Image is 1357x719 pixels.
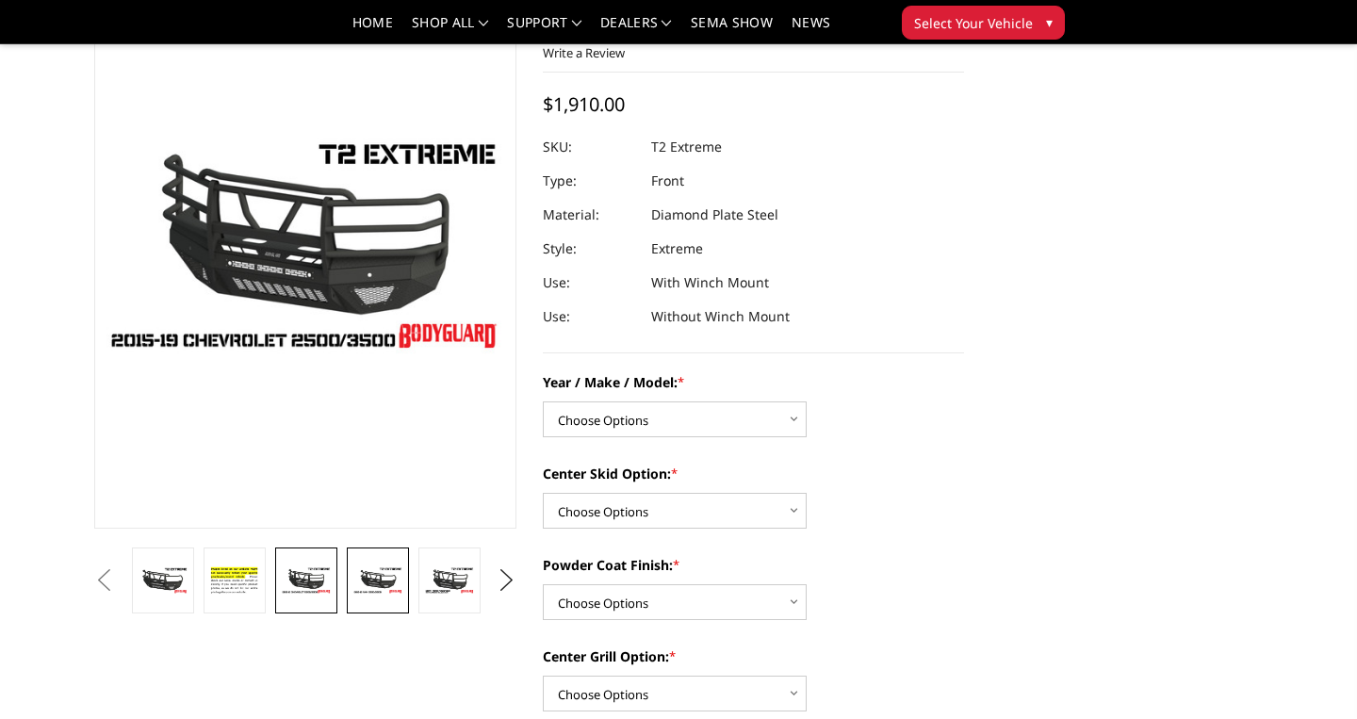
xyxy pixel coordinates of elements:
[543,372,965,392] label: Year / Make / Model:
[412,16,488,43] a: shop all
[543,44,625,61] a: Write a Review
[543,464,965,483] label: Center Skid Option:
[543,232,637,266] dt: Style:
[651,130,722,164] dd: T2 Extreme
[914,13,1033,33] span: Select Your Vehicle
[543,198,637,232] dt: Material:
[543,164,637,198] dt: Type:
[1263,629,1357,719] iframe: Chat Widget
[651,198,778,232] dd: Diamond Plate Steel
[543,300,637,334] dt: Use:
[600,16,672,43] a: Dealers
[543,130,637,164] dt: SKU:
[492,566,520,595] button: Next
[902,6,1065,40] button: Select Your Vehicle
[90,566,118,595] button: Previous
[651,164,684,198] dd: Front
[1046,12,1053,32] span: ▾
[543,266,637,300] dt: Use:
[543,646,965,666] label: Center Grill Option:
[352,16,393,43] a: Home
[651,300,790,334] dd: Without Winch Mount
[424,566,475,595] img: T2 Series - Extreme Front Bumper (receiver or winch)
[507,16,581,43] a: Support
[281,566,332,595] img: T2 Series - Extreme Front Bumper (receiver or winch)
[792,16,830,43] a: News
[543,91,625,117] span: $1,910.00
[651,232,703,266] dd: Extreme
[651,266,769,300] dd: With Winch Mount
[352,566,403,595] img: T2 Series - Extreme Front Bumper (receiver or winch)
[209,564,260,598] img: T2 Series - Extreme Front Bumper (receiver or winch)
[691,16,773,43] a: SEMA Show
[543,555,965,575] label: Powder Coat Finish:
